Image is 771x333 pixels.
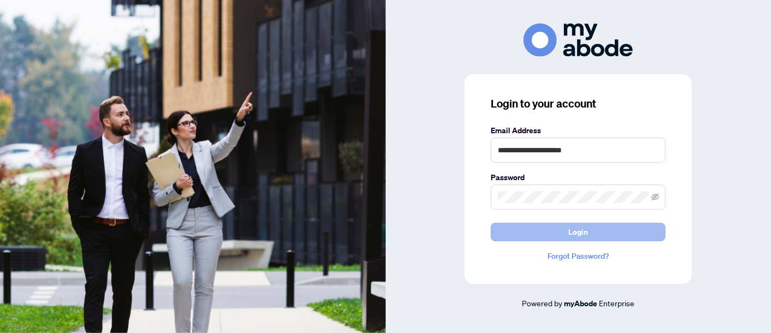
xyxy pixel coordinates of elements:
[491,250,666,262] a: Forgot Password?
[599,298,634,308] span: Enterprise
[568,223,588,241] span: Login
[651,193,659,201] span: eye-invisible
[522,298,562,308] span: Powered by
[491,171,666,183] label: Password
[564,298,597,310] a: myAbode
[491,223,666,241] button: Login
[491,96,666,111] h3: Login to your account
[491,124,666,136] label: Email Address
[523,23,633,57] img: ma-logo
